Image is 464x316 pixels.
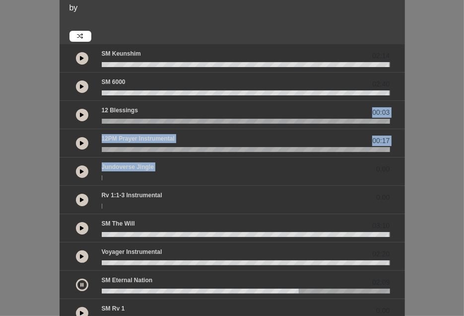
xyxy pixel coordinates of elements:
p: Rv 1:1-3 Instrumental [102,191,162,200]
span: 02:40 [372,79,390,89]
span: 02:14 [372,51,390,61]
span: 03:10 [372,221,390,231]
p: SM Eternal Nation [102,276,153,285]
span: 00:17 [372,136,390,146]
p: Jundoverse Jingle [102,162,154,171]
span: 00:03 [372,107,390,118]
span: 0.00 [376,164,390,174]
p: SM The Will [102,219,135,228]
p: 12PM Prayer Instrumental [102,134,175,143]
p: 12 Blessings [102,106,138,115]
p: SM 6000 [102,78,126,86]
span: 02:09 [372,277,390,288]
p: SM Rv 1 [102,304,125,313]
span: by [69,3,78,12]
span: 0.00 [376,306,390,316]
span: 0.00 [376,192,390,203]
span: 02:20 [372,249,390,259]
p: SM Keunshim [102,49,141,58]
p: Voyager Instrumental [102,247,162,256]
